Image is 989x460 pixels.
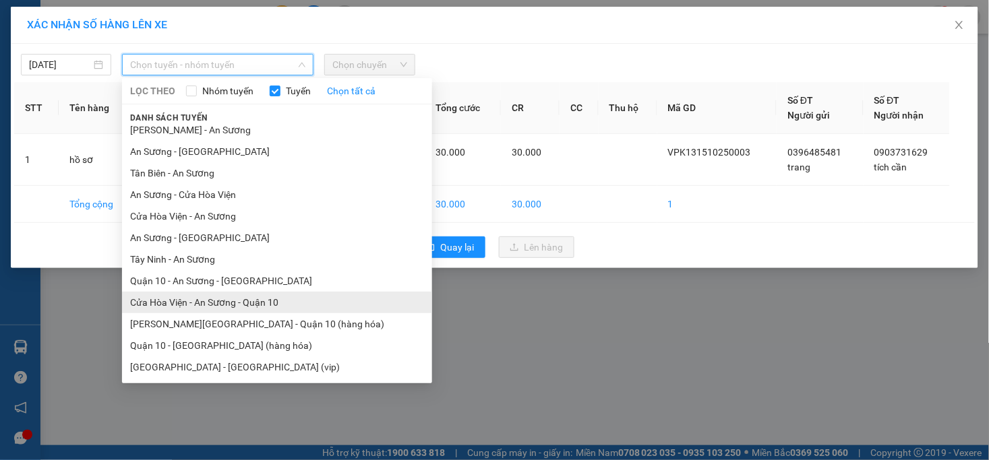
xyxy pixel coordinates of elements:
[122,119,432,141] li: [PERSON_NAME] - An Sương
[436,147,466,158] span: 30.000
[59,186,133,223] td: Tổng cộng
[197,84,259,98] span: Nhóm tuyến
[130,55,305,75] span: Chọn tuyến - nhóm tuyến
[107,60,165,68] span: Hotline: 19001152
[122,205,432,227] li: Cửa Hòa Viện - An Sương
[954,20,965,30] span: close
[787,95,813,106] span: Số ĐT
[327,84,376,98] a: Chọn tất cả
[499,236,574,258] button: uploadLên hàng
[874,110,924,121] span: Người nhận
[67,86,146,96] span: VPK131510250003
[14,134,59,186] td: 1
[122,270,432,292] li: Quận 10 - An Sương - [GEOGRAPHIC_DATA]
[122,141,432,162] li: An Sương - [GEOGRAPHIC_DATA]
[5,8,65,67] img: logo
[874,95,900,106] span: Số ĐT
[36,73,165,84] span: -----------------------------------------
[59,134,133,186] td: hồ sơ
[122,112,216,124] span: Danh sách tuyến
[657,186,777,223] td: 1
[122,356,432,378] li: [GEOGRAPHIC_DATA] - [GEOGRAPHIC_DATA] (vip)
[122,313,432,335] li: [PERSON_NAME][GEOGRAPHIC_DATA] - Quận 10 (hàng hóa)
[122,292,432,313] li: Cửa Hòa Viện - An Sương - Quận 10
[599,82,657,134] th: Thu hộ
[122,335,432,356] li: Quận 10 - [GEOGRAPHIC_DATA] (hàng hóa)
[787,110,830,121] span: Người gửi
[560,82,598,134] th: CC
[122,227,432,249] li: An Sương - [GEOGRAPHIC_DATA]
[4,98,82,106] span: In ngày:
[122,184,432,205] li: An Sương - Cửa Hòa Viện
[298,61,306,69] span: down
[122,162,432,184] li: Tân Biên - An Sương
[787,162,810,172] span: trang
[668,147,751,158] span: VPK131510250003
[501,82,560,134] th: CR
[107,22,181,38] span: Bến xe [GEOGRAPHIC_DATA]
[29,57,91,72] input: 15/10/2025
[107,7,185,19] strong: ĐỒNG PHƯỚC
[874,162,907,172] span: tích cần
[30,98,82,106] span: 13:16:46 [DATE]
[130,84,175,98] span: LỌC THEO
[332,55,407,75] span: Chọn chuyến
[14,82,59,134] th: STT
[940,7,978,44] button: Close
[501,186,560,223] td: 30.000
[107,40,185,57] span: 01 Võ Văn Truyện, KP.1, Phường 2
[874,147,928,158] span: 0903731629
[280,84,316,98] span: Tuyến
[512,147,541,158] span: 30.000
[657,82,777,134] th: Mã GD
[441,240,475,255] span: Quay lại
[4,87,146,95] span: [PERSON_NAME]:
[415,236,485,258] button: rollbackQuay lại
[787,147,841,158] span: 0396485481
[425,186,501,223] td: 30.000
[425,82,501,134] th: Tổng cước
[59,82,133,134] th: Tên hàng
[27,18,167,31] span: XÁC NHẬN SỐ HÀNG LÊN XE
[122,249,432,270] li: Tây Ninh - An Sương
